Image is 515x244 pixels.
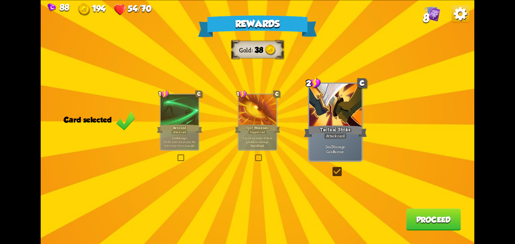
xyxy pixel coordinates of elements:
b: 2 [251,140,252,143]
img: Gold.png [265,45,276,55]
b: 7 [332,144,333,149]
div: Card selected [64,115,136,124]
span: 8 [423,11,429,25]
div: C [195,90,202,97]
div: Attack card [171,130,188,134]
div: C [273,90,280,97]
div: Tactical Strike [304,124,367,138]
div: Support card [248,130,267,134]
span: 38 [254,45,263,54]
div: Health [114,3,151,16]
div: Spot Weakness [235,124,280,134]
div: Rewards [198,15,317,37]
img: Gem.png [48,3,56,12]
img: Options_Button.png [452,5,469,23]
div: Gems [48,2,70,12]
div: Gold [78,3,106,16]
b: 8 [333,149,335,154]
img: Green_Check_Mark_Icon.png [116,110,136,130]
div: C [357,78,367,88]
img: Gold.png [78,3,90,15]
img: Cards_Icon.png [424,5,440,21]
div: Rebound [157,124,202,134]
button: Proceed [406,209,461,230]
div: 1 [158,90,169,98]
div: 2 [306,77,321,88]
div: Gold [239,46,254,54]
div: 1 [236,90,247,98]
div: Attack card [324,133,347,139]
div: View all the cards in your deck [424,5,440,23]
span: 194 [92,3,106,13]
p: Deal damage. Gain armor. [311,144,360,154]
span: 54/70 [128,3,151,13]
p: Deal damage. Put the next card you play this turn on top of your draw pile. [162,136,198,147]
b: 8 [177,136,178,140]
p: If an enemy intends to block, gain Bonus Damage. [239,136,275,143]
b: One-off card. [250,143,264,147]
img: Heart.png [114,3,126,15]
